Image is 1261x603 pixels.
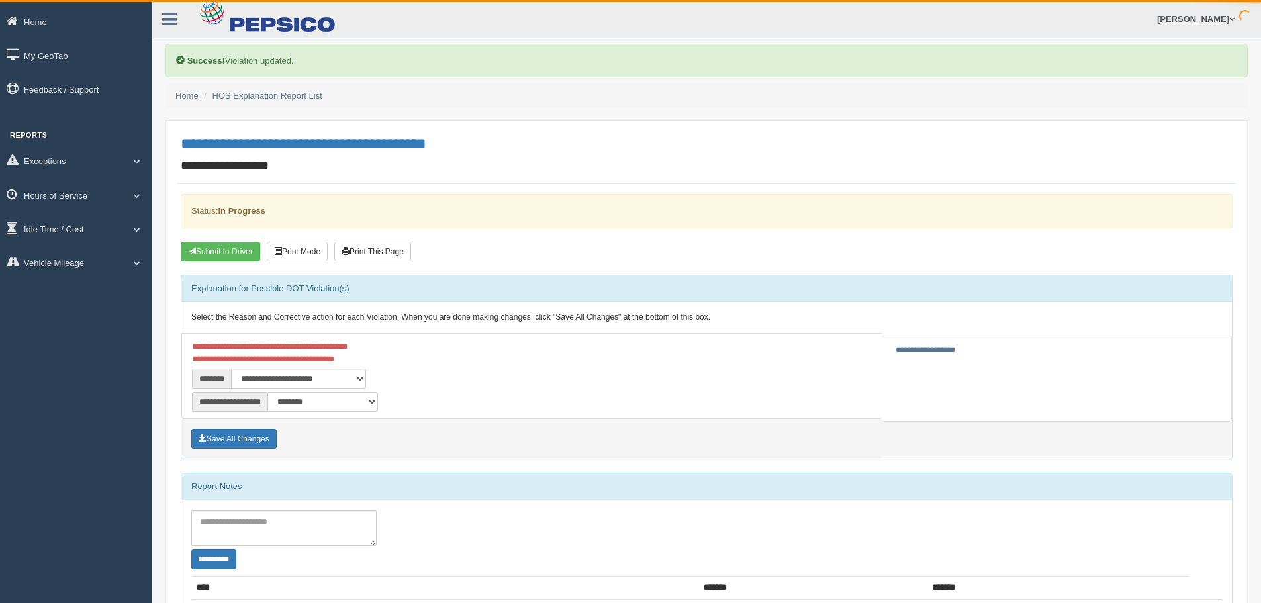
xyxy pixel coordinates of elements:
[334,242,411,261] button: Print This Page
[175,91,199,101] a: Home
[191,549,236,569] button: Change Filter Options
[181,275,1232,302] div: Explanation for Possible DOT Violation(s)
[267,242,328,261] button: Print Mode
[191,429,277,449] button: Save
[181,194,1233,228] div: Status:
[181,473,1232,500] div: Report Notes
[181,302,1232,334] div: Select the Reason and Corrective action for each Violation. When you are done making changes, cli...
[218,206,265,216] strong: In Progress
[212,91,322,101] a: HOS Explanation Report List
[181,242,260,261] button: Submit To Driver
[165,44,1248,77] div: Violation updated.
[187,56,225,66] b: Success!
